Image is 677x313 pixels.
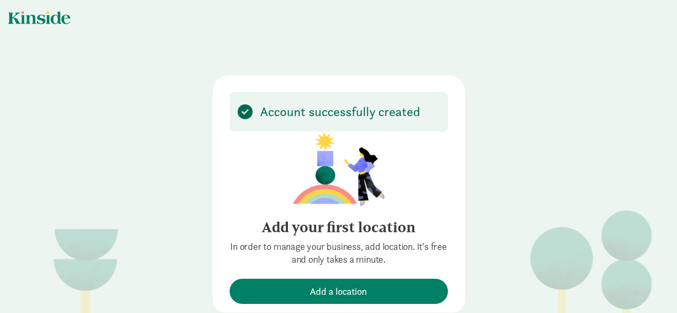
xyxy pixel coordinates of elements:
[310,284,367,299] span: Add a location
[230,240,448,266] p: In order to manage your business, add location. It's free and only takes a minute.
[230,279,448,304] button: Add a location
[260,105,420,118] p: Account successfully created
[293,132,385,206] img: illustration-girl.png
[230,219,448,236] h4: Add your first location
